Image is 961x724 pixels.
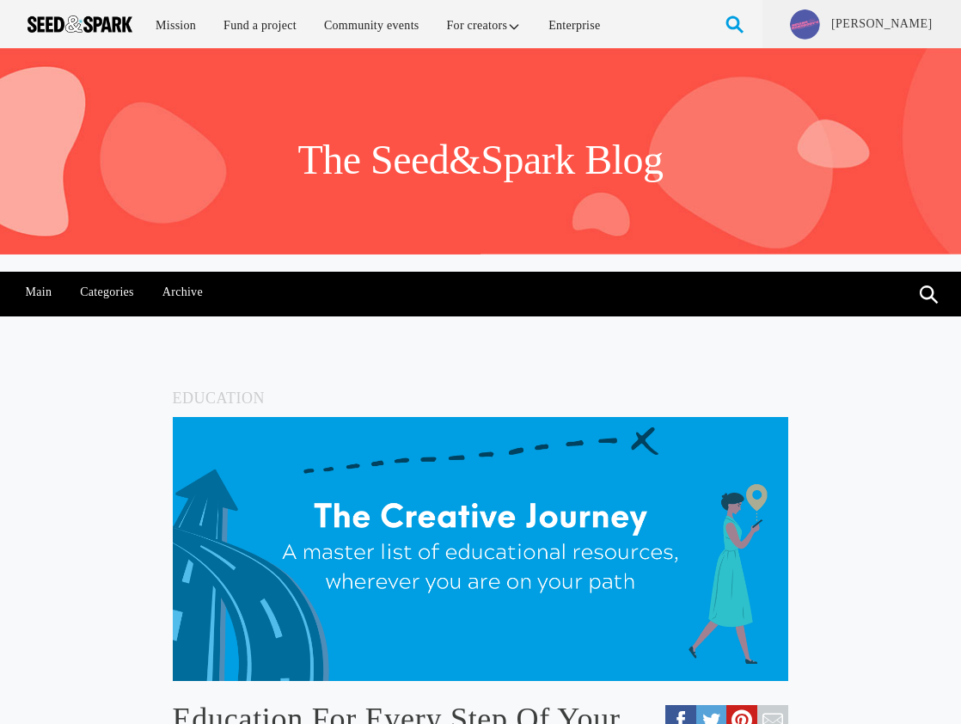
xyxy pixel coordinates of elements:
[153,272,211,313] a: Archive
[144,7,208,44] a: Mission
[28,15,132,33] img: Seed amp; Spark
[211,7,309,44] a: Fund a project
[71,272,144,313] a: Categories
[312,7,432,44] a: Community events
[435,7,534,44] a: For creators
[536,7,612,44] a: Enterprise
[173,385,789,411] h5: Education
[829,15,933,33] a: [PERSON_NAME]
[16,272,61,313] a: Main
[790,9,820,40] img: 90ef84afc2a86e86.png
[173,417,789,681] img: creativejourney.png
[297,134,663,186] h1: The Seed&Spark Blog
